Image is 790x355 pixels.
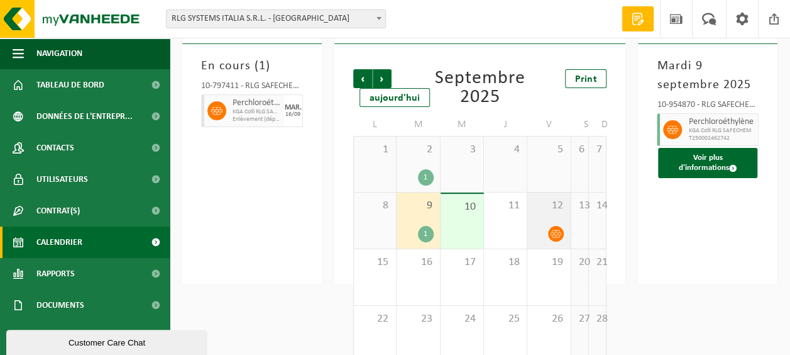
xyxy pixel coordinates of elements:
span: Documents [36,290,84,321]
span: 14 [595,199,600,213]
span: 4 [490,143,520,157]
span: 23 [403,312,433,326]
span: 2 [403,143,433,157]
span: 13 [578,199,582,213]
span: 26 [534,312,564,326]
span: 7 [595,143,600,157]
span: Print [575,74,596,84]
span: 11 [490,199,520,213]
h3: En cours ( ) [201,57,303,76]
span: 9 [403,199,433,213]
span: RLG SYSTEMS ITALIA S.R.L. - TORINO [166,9,386,28]
span: Enlèvement (déplacement exclu) [233,116,281,123]
span: Contacts [36,132,74,164]
td: V [527,113,571,136]
span: 1 [259,60,266,72]
td: D [589,113,606,136]
span: 21 [595,256,600,269]
button: Voir plus d'informations [658,148,757,178]
span: RLG SYSTEMS ITALIA S.R.L. - TORINO [167,10,385,28]
span: KGA Colli RLG SAFECHEM [688,127,755,135]
td: J [484,113,527,136]
span: 15 [360,256,390,269]
span: 3 [447,143,477,157]
span: Rapports [36,258,75,290]
span: 1 [360,143,390,157]
span: 16 [403,256,433,269]
span: 28 [595,312,600,326]
span: 17 [447,256,477,269]
span: 27 [578,312,582,326]
span: Navigation [36,38,82,69]
span: Données de l'entrepr... [36,101,133,132]
div: MAR. [285,104,302,111]
div: aujourd'hui [359,88,430,107]
span: KGA Colli RLG SAFECHEM [233,108,281,116]
span: 25 [490,312,520,326]
span: Perchloroéthylène [688,117,755,127]
span: Contrat(s) [36,195,80,227]
span: Précédent [353,69,372,88]
td: M [397,113,440,136]
span: 5 [534,143,564,157]
a: Print [565,69,606,88]
span: 12 [534,199,564,213]
div: 1 [418,226,434,242]
span: Perchloroéthylène [233,98,281,108]
span: Tableau de bord [36,69,104,101]
div: 1 [418,169,434,186]
span: 19 [534,256,564,269]
h3: Mardi 9 septembre 2025 [657,57,759,94]
div: 10-954870 - RLG SAFECHEM - DAUDÉ FABRICATION - SOIGNIES [657,101,759,113]
span: 20 [578,256,582,269]
td: M [441,113,484,136]
span: 6 [578,143,582,157]
span: 8 [360,199,390,213]
span: 18 [490,256,520,269]
span: 10 [447,200,477,214]
td: S [571,113,589,136]
span: Calendrier [36,227,82,258]
span: 24 [447,312,477,326]
span: Boutique en ligne [36,321,112,352]
span: 22 [360,312,390,326]
span: Utilisateurs [36,164,88,195]
div: 10-797411 - RLG SAFECHEM - VENTEC [GEOGRAPHIC_DATA] - [GEOGRAPHIC_DATA] [201,82,303,94]
iframe: chat widget [6,327,210,355]
div: 16/09 [285,111,300,118]
div: Septembre 2025 [435,69,525,107]
td: L [353,113,397,136]
span: T250002462742 [688,135,755,142]
span: Suivant [373,69,392,88]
